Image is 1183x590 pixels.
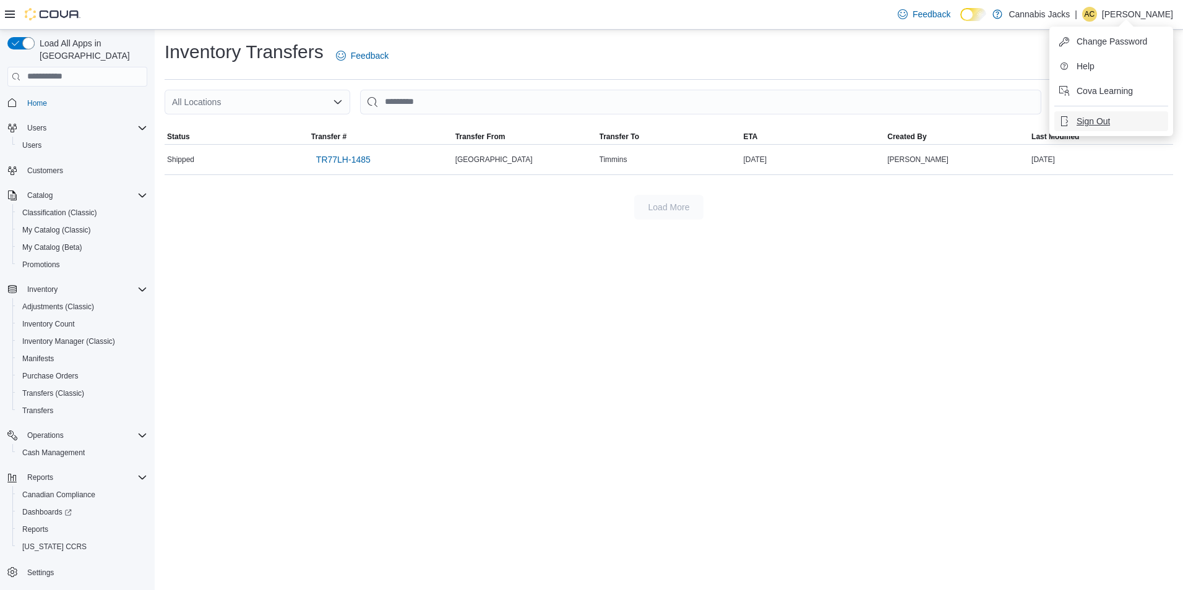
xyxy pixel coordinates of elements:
[360,90,1041,114] input: This is a search bar. After typing your query, hit enter to filter the results lower in the page.
[455,132,505,142] span: Transfer From
[887,155,949,165] span: [PERSON_NAME]
[17,351,147,366] span: Manifests
[597,129,741,144] button: Transfer To
[167,132,190,142] span: Status
[2,187,152,204] button: Catalog
[17,240,147,255] span: My Catalog (Beta)
[22,470,58,485] button: Reports
[17,317,147,331] span: Inventory Count
[1054,111,1168,131] button: Sign Out
[22,260,60,270] span: Promotions
[22,140,41,150] span: Users
[1054,81,1168,101] button: Cova Learning
[1031,132,1079,142] span: Last Modified
[17,205,147,220] span: Classification (Classic)
[22,188,147,203] span: Catalog
[17,299,99,314] a: Adjustments (Classic)
[333,97,343,107] button: Open list of options
[12,315,152,333] button: Inventory Count
[165,129,309,144] button: Status
[22,163,147,178] span: Customers
[2,469,152,486] button: Reports
[22,282,147,297] span: Inventory
[741,152,885,167] div: [DATE]
[1102,7,1173,22] p: [PERSON_NAME]
[1077,60,1095,72] span: Help
[22,470,147,485] span: Reports
[12,521,152,538] button: Reports
[22,507,72,517] span: Dashboards
[22,282,62,297] button: Inventory
[1029,152,1173,167] div: [DATE]
[25,8,80,20] img: Cova
[12,385,152,402] button: Transfers (Classic)
[17,351,59,366] a: Manifests
[17,138,46,153] a: Users
[17,334,120,349] a: Inventory Manager (Classic)
[885,129,1029,144] button: Created By
[12,239,152,256] button: My Catalog (Beta)
[12,367,152,385] button: Purchase Orders
[634,195,703,220] button: Load More
[17,505,147,519] span: Dashboards
[27,430,64,440] span: Operations
[12,256,152,273] button: Promotions
[12,402,152,419] button: Transfers
[648,201,690,213] span: Load More
[12,503,152,521] a: Dashboards
[22,188,58,203] button: Catalog
[17,539,92,554] a: [US_STATE] CCRS
[17,223,147,237] span: My Catalog (Classic)
[22,388,84,398] span: Transfers (Classic)
[311,132,346,142] span: Transfer #
[22,354,54,364] span: Manifests
[17,205,102,220] a: Classification (Classic)
[22,96,52,111] a: Home
[887,132,926,142] span: Created By
[17,386,147,401] span: Transfers (Classic)
[1054,32,1168,51] button: Change Password
[17,522,147,537] span: Reports
[1029,129,1173,144] button: Last Modified
[12,486,152,503] button: Canadian Compliance
[17,403,147,418] span: Transfers
[22,95,147,111] span: Home
[22,302,94,312] span: Adjustments (Classic)
[17,257,65,272] a: Promotions
[12,137,152,154] button: Users
[27,472,53,482] span: Reports
[12,444,152,461] button: Cash Management
[27,190,53,200] span: Catalog
[22,490,95,500] span: Canadian Compliance
[17,539,147,554] span: Washington CCRS
[2,281,152,298] button: Inventory
[35,37,147,62] span: Load All Apps in [GEOGRAPHIC_DATA]
[1082,7,1097,22] div: Andrew Corcoran
[960,8,986,21] input: Dark Mode
[22,208,97,218] span: Classification (Classic)
[17,445,90,460] a: Cash Management
[2,94,152,112] button: Home
[2,563,152,581] button: Settings
[17,138,147,153] span: Users
[17,403,58,418] a: Transfers
[17,369,147,383] span: Purchase Orders
[17,369,84,383] a: Purchase Orders
[22,564,147,579] span: Settings
[1075,7,1077,22] p: |
[27,284,58,294] span: Inventory
[12,333,152,350] button: Inventory Manager (Classic)
[453,129,597,144] button: Transfer From
[600,155,627,165] span: Timmins
[331,43,394,68] a: Feedback
[1054,56,1168,76] button: Help
[22,542,87,552] span: [US_STATE] CCRS
[309,129,453,144] button: Transfer #
[311,147,376,172] a: TR77LH-1485
[1009,7,1070,22] p: Cannabis Jacks
[12,298,152,315] button: Adjustments (Classic)
[12,221,152,239] button: My Catalog (Classic)
[455,155,533,165] span: [GEOGRAPHIC_DATA]
[22,225,91,235] span: My Catalog (Classic)
[22,242,82,252] span: My Catalog (Beta)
